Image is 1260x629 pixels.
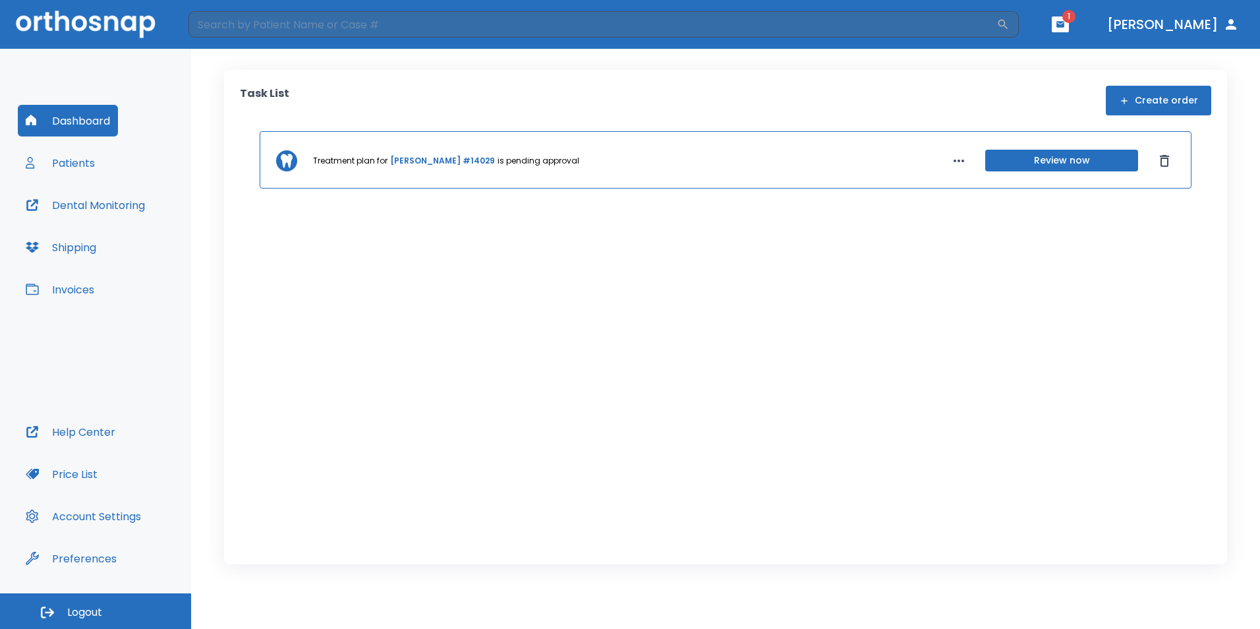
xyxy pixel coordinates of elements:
[18,231,104,263] button: Shipping
[240,86,289,115] p: Task List
[1102,13,1244,36] button: [PERSON_NAME]
[18,274,102,305] button: Invoices
[16,11,156,38] img: Orthosnap
[18,105,118,136] button: Dashboard
[18,500,149,532] button: Account Settings
[18,416,123,448] button: Help Center
[498,155,579,167] p: is pending approval
[390,155,495,167] a: [PERSON_NAME] #14029
[18,147,103,179] button: Patients
[18,543,125,574] button: Preferences
[1106,86,1211,115] button: Create order
[114,553,126,564] div: Tooltip anchor
[985,150,1138,171] button: Review now
[18,189,153,221] button: Dental Monitoring
[18,458,105,490] button: Price List
[1062,10,1075,23] span: 1
[188,11,996,38] input: Search by Patient Name or Case #
[67,605,102,620] span: Logout
[313,155,387,167] p: Treatment plan for
[1154,150,1175,171] button: Dismiss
